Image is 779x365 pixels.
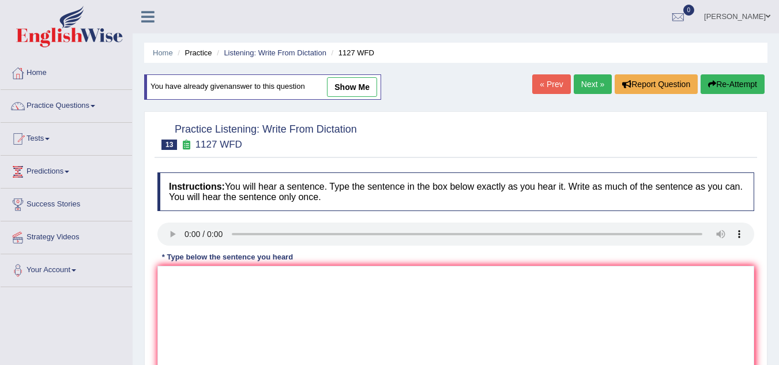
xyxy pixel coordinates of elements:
h2: Practice Listening: Write From Dictation [157,121,357,150]
a: Your Account [1,254,132,283]
a: Strategy Videos [1,221,132,250]
li: 1127 WFD [329,47,374,58]
div: You have already given answer to this question [144,74,381,100]
span: 0 [683,5,695,16]
a: Listening: Write From Dictation [224,48,326,57]
a: « Prev [532,74,570,94]
small: Exam occurring question [180,140,192,150]
h4: You will hear a sentence. Type the sentence in the box below exactly as you hear it. Write as muc... [157,172,754,211]
a: Practice Questions [1,90,132,119]
span: 13 [161,140,177,150]
button: Report Question [615,74,698,94]
small: 1127 WFD [195,139,242,150]
div: * Type below the sentence you heard [157,251,298,262]
a: Next » [574,74,612,94]
a: Home [1,57,132,86]
b: Instructions: [169,182,225,191]
a: Home [153,48,173,57]
a: show me [327,77,377,97]
a: Success Stories [1,189,132,217]
a: Predictions [1,156,132,185]
button: Re-Attempt [701,74,765,94]
a: Tests [1,123,132,152]
li: Practice [175,47,212,58]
